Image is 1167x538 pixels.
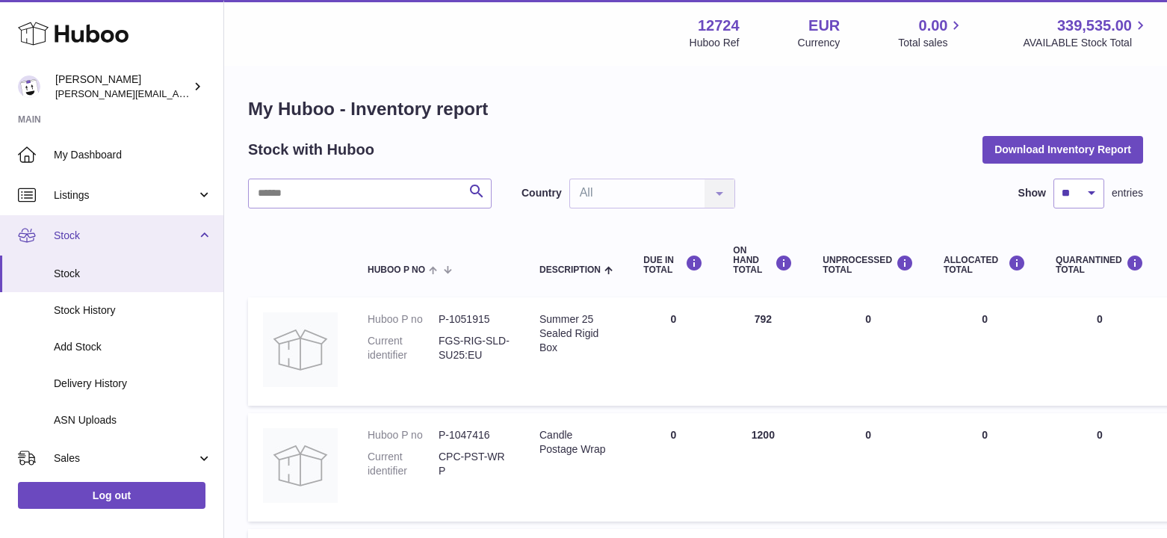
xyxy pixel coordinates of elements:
img: sebastian@ffern.co [18,75,40,98]
td: 0 [808,297,929,406]
span: Stock [54,267,212,281]
span: Stock [54,229,196,243]
a: 339,535.00 AVAILABLE Stock Total [1023,16,1149,50]
label: Show [1018,186,1046,200]
div: [PERSON_NAME] [55,72,190,101]
dd: P-1051915 [439,312,510,327]
span: 339,535.00 [1057,16,1132,36]
td: 0 [929,297,1041,406]
div: QUARANTINED Total [1056,255,1144,275]
span: 0 [1097,429,1103,441]
span: entries [1112,186,1143,200]
strong: 12724 [698,16,740,36]
td: 0 [628,413,718,522]
td: 0 [628,297,718,406]
h1: My Huboo - Inventory report [248,97,1143,121]
td: 1200 [718,413,808,522]
td: 792 [718,297,808,406]
span: Huboo P no [368,265,425,275]
div: ALLOCATED Total [944,255,1026,275]
strong: EUR [808,16,840,36]
span: Stock History [54,303,212,318]
span: ASN Uploads [54,413,212,427]
div: Summer 25 Sealed Rigid Box [539,312,613,355]
td: 0 [929,413,1041,522]
div: DUE IN TOTAL [643,255,703,275]
span: 0.00 [919,16,948,36]
dt: Current identifier [368,334,439,362]
dt: Huboo P no [368,312,439,327]
span: Listings [54,188,196,202]
span: 0 [1097,313,1103,325]
div: UNPROCESSED Total [823,255,914,275]
dd: P-1047416 [439,428,510,442]
span: Sales [54,451,196,466]
span: Add Stock [54,340,212,354]
label: Country [521,186,562,200]
span: My Dashboard [54,148,212,162]
img: product image [263,312,338,387]
div: ON HAND Total [733,246,793,276]
span: Total sales [898,36,965,50]
span: AVAILABLE Stock Total [1023,36,1149,50]
a: Log out [18,482,205,509]
dd: FGS-RIG-SLD-SU25:EU [439,334,510,362]
h2: Stock with Huboo [248,140,374,160]
td: 0 [808,413,929,522]
span: Description [539,265,601,275]
dt: Current identifier [368,450,439,478]
img: product image [263,428,338,503]
div: Currency [798,36,841,50]
div: Huboo Ref [690,36,740,50]
div: Candle Postage Wrap [539,428,613,457]
span: [PERSON_NAME][EMAIL_ADDRESS][DOMAIN_NAME] [55,87,300,99]
a: 0.00 Total sales [898,16,965,50]
dd: CPC-PST-WRP [439,450,510,478]
button: Download Inventory Report [982,136,1143,163]
dt: Huboo P no [368,428,439,442]
span: Delivery History [54,377,212,391]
